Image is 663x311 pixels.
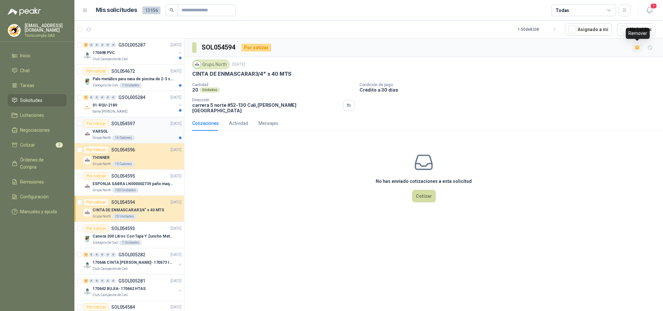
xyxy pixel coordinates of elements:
[8,109,67,121] a: Licitaciones
[193,61,201,68] img: Company Logo
[111,279,116,283] div: 0
[20,178,44,185] span: Remisiones
[556,7,569,14] div: Todas
[644,5,655,16] button: 1
[8,50,67,62] a: Inicio
[8,8,41,16] img: Logo peakr
[626,28,650,39] div: Remover
[93,155,110,161] p: THINNER
[25,34,67,38] p: Tornicomple SAS
[93,188,111,193] p: Grupo North
[20,52,30,59] span: Inicio
[93,214,111,219] p: Grupo North
[93,293,128,298] p: Club Campestre de Cali
[171,147,182,153] p: [DATE]
[83,104,91,112] img: Company Logo
[8,154,67,173] a: Órdenes de Compra
[93,286,146,292] p: 170642 BUJIA- 170662 HTAS
[518,24,560,35] div: 1 - 50 de 8208
[171,252,182,258] p: [DATE]
[20,82,34,89] span: Tareas
[259,120,278,127] div: Mensajes
[94,95,99,100] div: 0
[83,95,88,100] div: 3
[25,23,67,32] p: [EMAIL_ADDRESS][DOMAIN_NAME]
[83,156,91,164] img: Company Logo
[20,67,30,74] span: Chat
[74,65,184,91] a: Por cotizarSOL054672[DATE] Company LogoPalo metálico para nasa de piscina de 2-3 sol.1115Zoologic...
[232,61,245,68] p: [DATE]
[74,170,184,196] a: Por cotizarSOL054595[DATE] Company LogoESPONJA SABRA LN000002739 paño maquina 3m 14cm x10 mGrupo ...
[241,44,271,51] div: Por cotizar
[105,95,110,100] div: 0
[89,43,94,47] div: 0
[8,64,67,77] a: Chat
[118,252,145,257] p: GSOL005282
[111,226,135,231] p: SOL054593
[229,120,248,127] div: Actividad
[89,95,94,100] div: 0
[192,120,219,127] div: Cotizaciones
[118,95,145,100] p: GSOL005284
[83,252,88,257] div: 4
[83,198,109,206] div: Por cotizar
[74,196,184,222] a: Por cotizarSOL054594[DATE] Company LogoCINTA DE ENMASCARAR3/4" x 40 MTSGrupo North20 Unidades
[93,161,111,167] p: Grupo North
[83,130,91,138] img: Company Logo
[83,78,91,85] img: Company Logo
[376,178,472,185] h3: No has enviado cotizaciones a esta solicitud
[111,200,135,205] p: SOL054594
[74,143,184,170] a: Por cotizarSOL054596[DATE] Company LogoTHINNERGrupo North10 Galones
[111,252,116,257] div: 0
[8,24,20,37] img: Company Logo
[8,205,67,218] a: Manuales y ayuda
[118,43,145,47] p: GSOL005287
[119,83,142,88] div: 1 Unidades
[93,135,111,140] p: Grupo North
[100,252,105,257] div: 0
[93,240,118,245] p: Zoologico De Cali
[96,6,137,15] h1: Mis solicitudes
[8,124,67,136] a: Negociaciones
[171,94,182,101] p: [DATE]
[112,188,138,193] div: 100 Unidades
[83,183,91,190] img: Company Logo
[83,303,109,311] div: Por cotizar
[171,173,182,179] p: [DATE]
[202,42,236,52] h3: SOL054594
[192,60,230,69] div: Grupo North
[93,76,173,82] p: Palo metálico para nasa de piscina de 2-3 sol.1115
[8,79,67,92] a: Tareas
[94,279,99,283] div: 0
[94,252,99,257] div: 0
[112,135,135,140] div: 15 Galones
[83,41,183,62] a: 5 0 0 0 0 0 GSOL005287[DATE] Company Logo170698 PVCClub Campestre de Cali
[83,251,183,272] a: 4 0 0 0 0 0 GSOL005282[DATE] Company Logo170666 CINTA [PERSON_NAME]- 170673 IMPERMEABILIClub Camp...
[83,51,91,59] img: Company Logo
[170,8,174,12] span: search
[105,279,110,283] div: 0
[83,67,109,75] div: Por cotizar
[93,102,117,108] p: 01-RQU-2189
[83,120,109,128] div: Por cotizar
[93,207,164,213] p: CINTA DE ENMASCARAR3/4" x 40 MTS
[8,139,67,151] a: Cotizar2
[412,190,436,202] button: Cotizar
[20,141,35,149] span: Cotizar
[93,181,173,187] p: ESPONJA SABRA LN000002739 paño maquina 3m 14cm x10 m
[111,121,135,126] p: SOL054597
[192,83,354,87] p: Cantidad
[112,214,137,219] div: 20 Unidades
[20,193,49,200] span: Configuración
[8,191,67,203] a: Configuración
[20,112,44,119] span: Licitaciones
[93,109,127,114] p: Santa [PERSON_NAME]
[83,235,91,243] img: Company Logo
[105,43,110,47] div: 0
[118,279,145,283] p: GSOL005281
[20,97,42,104] span: Solicitudes
[93,128,108,135] p: VARSOL
[93,233,173,239] p: Caneca 200 Litros Con Tapa Y Zuncho Metalico
[93,57,128,62] p: Club Campestre de Cali
[111,148,135,152] p: SOL054596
